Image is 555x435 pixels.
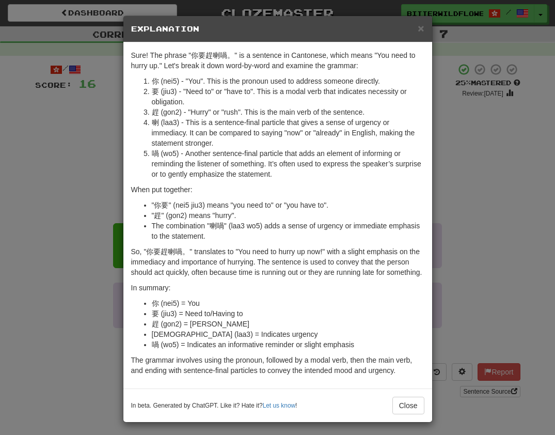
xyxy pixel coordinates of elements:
p: In summary: [131,283,424,293]
li: 趕 (gon2) = [PERSON_NAME] [152,319,424,329]
small: In beta. Generated by ChatGPT. Like it? Hate it? ! [131,401,297,410]
p: The grammar involves using the pronoun, followed by a modal verb, then the main verb, and ending ... [131,355,424,376]
li: The combination "喇喎" (laa3 wo5) adds a sense of urgency or immediate emphasis to the statement. [152,221,424,241]
button: Close [418,23,424,34]
p: When put together: [131,184,424,195]
li: 喎 (wo5) - Another sentence-final particle that adds an element of informing or reminding the list... [152,148,424,179]
h5: Explanation [131,24,424,34]
li: 喇 (laa3) - This is a sentence-final particle that gives a sense of urgency or immediacy. It can b... [152,117,424,148]
li: 要 (jiu3) = Need to/Having to [152,308,424,319]
li: 你 (nei5) - "You". This is the pronoun used to address someone directly. [152,76,424,86]
p: So, "你要趕喇喎。" translates to "You need to hurry up now!" with a slight emphasis on the immediacy an... [131,246,424,277]
li: 趕 (gon2) - "Hurry" or "rush". This is the main verb of the sentence. [152,107,424,117]
li: 你 (nei5) = You [152,298,424,308]
li: "你要" (nei5 jiu3) means "you need to" or "you have to". [152,200,424,210]
p: Sure! The phrase "你要趕喇喎。" is a sentence in Cantonese, which means "You need to hurry up." Let's b... [131,50,424,71]
span: × [418,22,424,34]
li: "趕" (gon2) means "hurry". [152,210,424,221]
li: 喎 (wo5) = Indicates an informative reminder or slight emphasis [152,339,424,350]
a: Let us know [263,402,295,409]
button: Close [392,397,424,414]
li: 要 (jiu3) - "Need to" or "have to". This is a modal verb that indicates necessity or obligation. [152,86,424,107]
li: [DEMOGRAPHIC_DATA] (laa3) = Indicates urgency [152,329,424,339]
